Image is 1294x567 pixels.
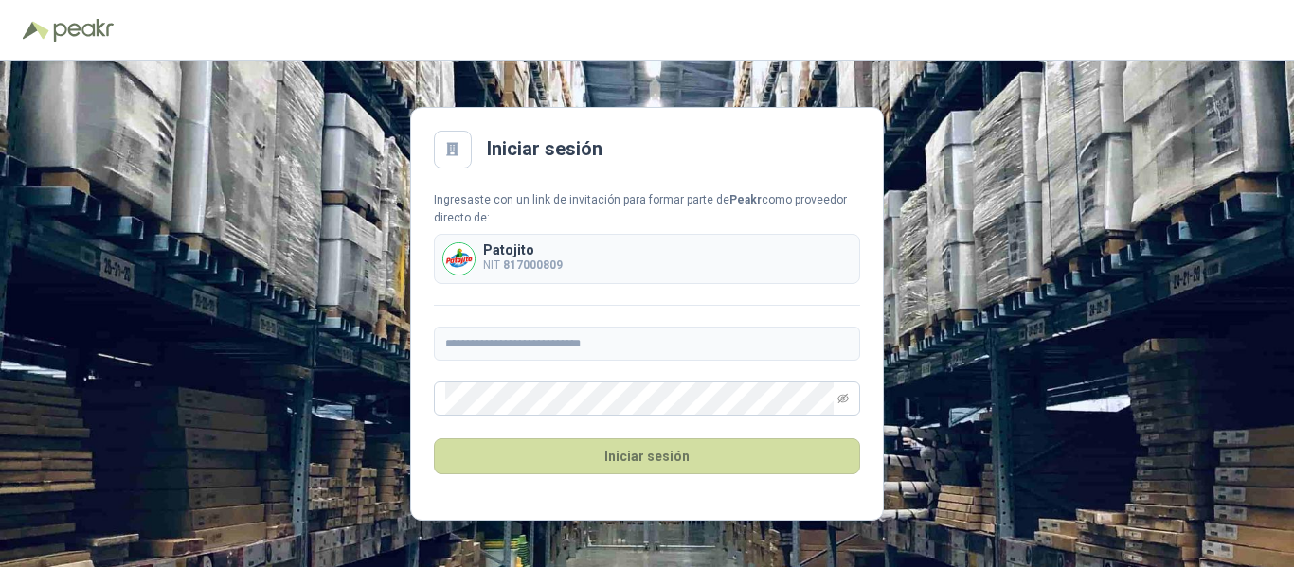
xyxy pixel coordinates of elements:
p: NIT [483,257,563,275]
b: 817000809 [503,258,563,272]
button: Iniciar sesión [434,438,860,474]
img: Logo [23,21,49,40]
p: Patojito [483,243,563,257]
img: Peakr [53,19,114,42]
h2: Iniciar sesión [487,134,602,164]
div: Ingresaste con un link de invitación para formar parte de como proveedor directo de: [434,191,860,227]
b: Peakr [729,193,762,206]
span: eye-invisible [837,393,849,404]
img: Company Logo [443,243,475,275]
